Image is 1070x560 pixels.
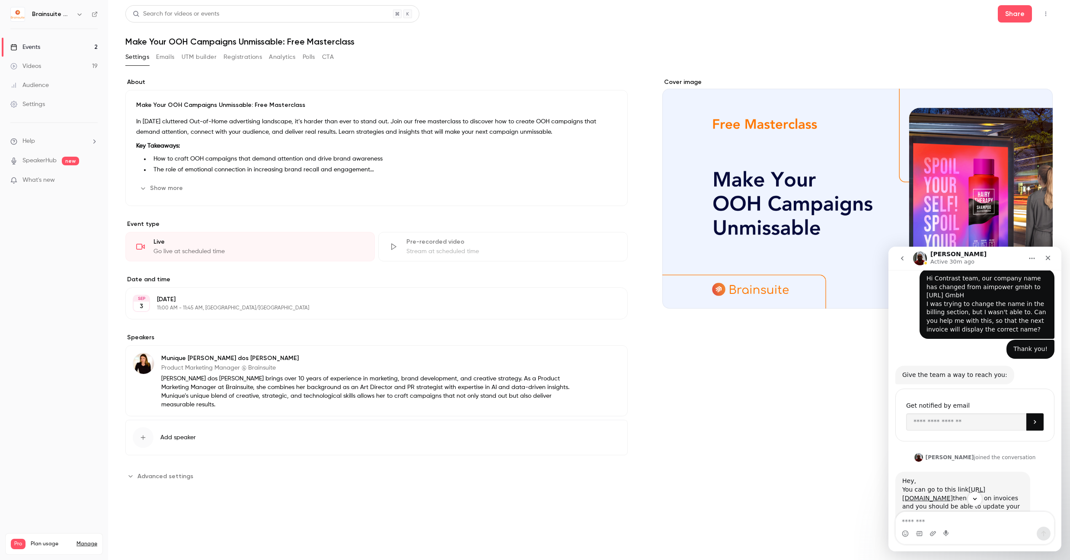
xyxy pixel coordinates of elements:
[136,116,617,137] p: In [DATE] cluttered Out-of-Home advertising landscape, it’s harder than ever to stand out. Join o...
[153,238,364,246] div: Live
[10,62,41,71] div: Videos
[133,353,154,374] img: Munique Rossoni dos Santos
[406,238,617,246] div: Pre-recorded video
[182,50,217,64] button: UTM builder
[157,295,582,304] p: [DATE]
[125,469,198,483] button: Advanced settings
[136,101,617,109] p: Make Your OOH Campaigns Unmissable: Free Masterclass
[10,81,49,90] div: Audience
[133,10,219,19] div: Search for videos or events
[10,137,98,146] li: help-dropdown-opener
[157,305,582,312] p: 11:00 AM - 11:45 AM, [GEOGRAPHIC_DATA]/[GEOGRAPHIC_DATA]
[136,181,188,195] button: Show more
[322,50,334,64] button: CTA
[11,7,25,21] img: Brainsuite Webinars
[31,541,71,547] span: Plan usage
[134,296,149,302] div: SEP
[125,469,628,483] section: Advanced settings
[156,50,174,64] button: Emails
[11,539,26,549] span: Pro
[662,78,1053,309] section: Cover image
[10,43,40,51] div: Events
[136,143,180,149] strong: Key Takeaways:
[224,50,262,64] button: Registrations
[22,156,57,165] a: SpeakerHub
[77,541,97,547] a: Manage
[125,232,375,261] div: LiveGo live at scheduled time
[160,433,196,442] span: Add speaker
[888,247,1061,551] iframe: Intercom live chat
[125,420,628,455] button: Add speaker
[22,137,35,146] span: Help
[269,50,296,64] button: Analytics
[125,333,628,342] label: Speakers
[125,275,628,284] label: Date and time
[10,100,45,109] div: Settings
[150,165,617,174] li: The role of emotional connection in increasing brand recall and engagement
[125,78,628,87] label: About
[161,364,572,372] p: Product Marketing Manager @ Brainsuite
[140,302,143,311] p: 3
[62,157,79,165] span: new
[125,36,1053,47] h1: Make Your OOH Campaigns Unmissable: Free Masterclass
[998,5,1032,23] button: Share
[32,10,73,19] h6: Brainsuite Webinars
[22,176,55,185] span: What's new
[125,50,149,64] button: Settings
[125,220,628,229] p: Event type
[153,247,364,256] div: Go live at scheduled time
[150,154,617,164] li: How to craft OOH campaigns that demand attention and drive brand awareness
[137,472,193,481] span: Advanced settings
[662,78,1053,87] label: Cover image
[303,50,315,64] button: Polls
[125,345,628,416] div: Munique Rossoni dos SantosMunique [PERSON_NAME] dos [PERSON_NAME]Product Marketing Manager @ Brai...
[161,374,572,409] p: [PERSON_NAME] dos [PERSON_NAME] brings over 10 years of experience in marketing, brand developmen...
[406,247,617,256] div: Stream at scheduled time
[378,232,628,261] div: Pre-recorded videoStream at scheduled time
[161,354,572,363] p: Munique [PERSON_NAME] dos [PERSON_NAME]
